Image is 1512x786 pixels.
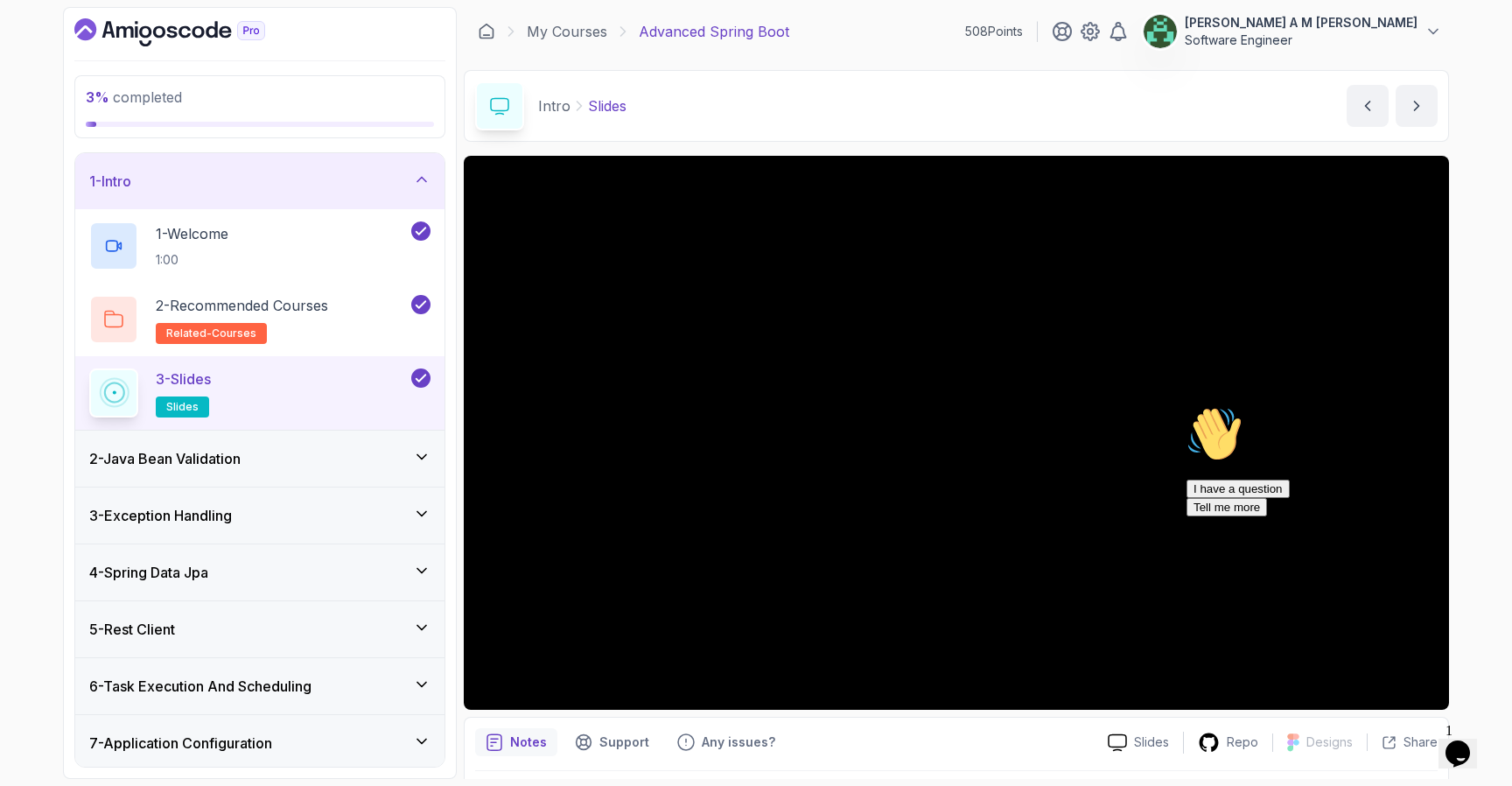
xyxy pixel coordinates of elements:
[75,488,444,544] button: 3-Exception Handling
[89,221,430,270] button: 1-Welcome1:00
[166,400,199,414] span: slides
[1227,733,1258,751] p: Repo
[86,88,182,106] span: completed
[156,295,328,316] p: 2 - Recommended Courses
[1396,85,1438,127] button: next content
[7,81,110,99] button: I have a question
[1094,733,1183,752] a: Slides
[156,223,228,244] p: 1 - Welcome
[702,733,775,751] p: Any issues?
[89,505,232,526] h3: 3 - Exception Handling
[1134,733,1169,751] p: Slides
[1306,733,1353,751] p: Designs
[1179,399,1494,707] iframe: chat widget
[1403,733,1438,751] p: Share
[527,21,607,42] a: My Courses
[538,95,570,116] p: Intro
[89,562,208,583] h3: 4 - Spring Data Jpa
[965,23,1023,40] p: 508 Points
[478,23,495,40] a: Dashboard
[1144,15,1177,48] img: user profile image
[89,171,131,192] h3: 1 - Intro
[89,295,430,344] button: 2-Recommended Coursesrelated-courses
[75,715,444,771] button: 7-Application Configuration
[1347,85,1389,127] button: previous content
[89,619,175,640] h3: 5 - Rest Client
[1185,32,1417,49] p: Software Engineer
[75,544,444,600] button: 4-Spring Data Jpa
[667,728,786,756] button: Feedback button
[564,728,660,756] button: Support button
[475,728,557,756] button: notes button
[74,18,305,46] a: Dashboard
[75,601,444,657] button: 5-Rest Client
[89,448,241,469] h3: 2 - Java Bean Validation
[86,88,109,106] span: 3 %
[1185,14,1417,32] p: [PERSON_NAME] A M [PERSON_NAME]
[1438,716,1494,768] iframe: chat widget
[75,431,444,487] button: 2-Java Bean Validation
[599,733,649,751] p: Support
[588,95,626,116] p: Slides
[75,658,444,714] button: 6-Task Execution And Scheduling
[156,368,211,389] p: 3 - Slides
[7,7,63,63] img: :wave:
[89,733,272,754] h3: 7 - Application Configuration
[639,21,789,42] p: Advanced Spring Boot
[1184,732,1272,754] a: Repo
[1143,14,1442,49] button: user profile image[PERSON_NAME] A M [PERSON_NAME]Software Engineer
[89,368,430,418] button: 3-Slidesslides
[7,53,173,66] span: Hi! How can we help?
[89,676,311,697] h3: 6 - Task Execution And Scheduling
[7,99,87,117] button: Tell me more
[7,7,322,117] div: 👋Hi! How can we help?I have a questionTell me more
[510,733,547,751] p: Notes
[1367,733,1438,751] button: Share
[156,251,228,269] p: 1:00
[75,153,444,209] button: 1-Intro
[166,326,256,340] span: related-courses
